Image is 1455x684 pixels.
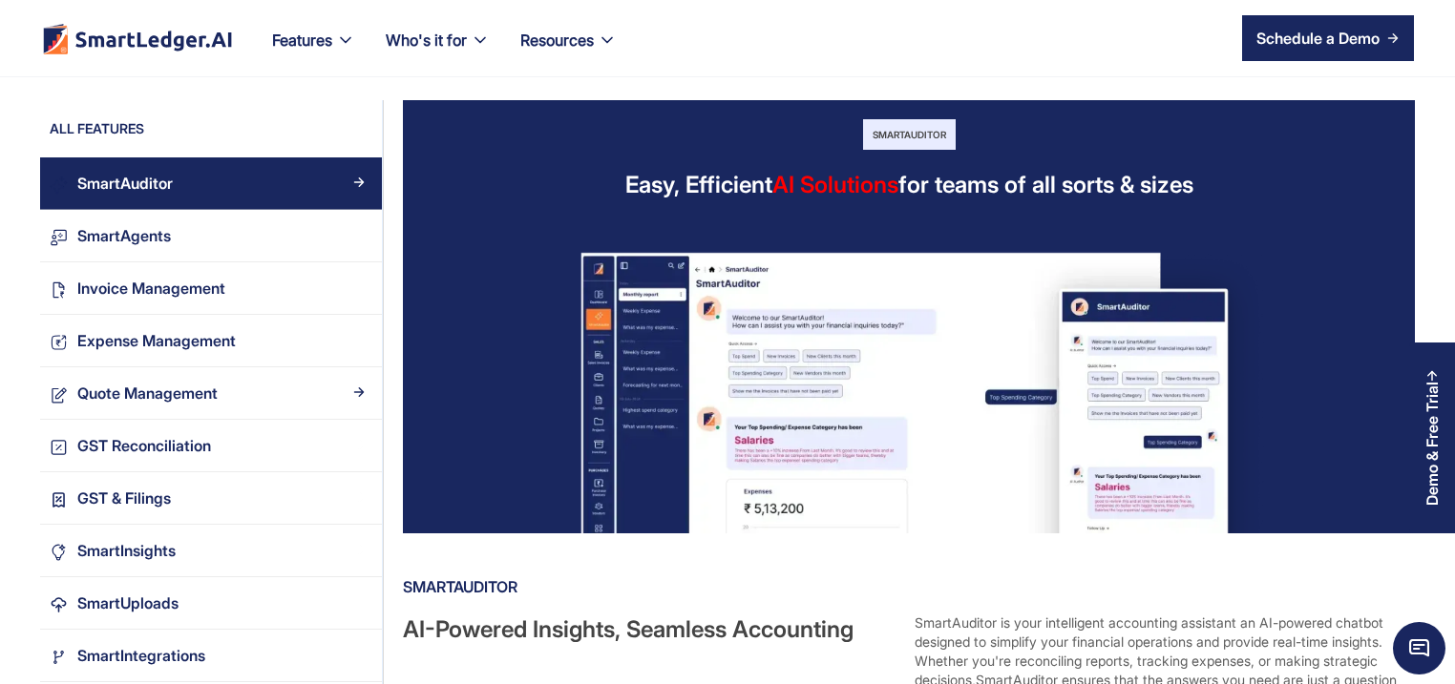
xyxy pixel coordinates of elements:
div: SmartAuditor [403,571,1411,602]
div: Features [272,27,332,53]
div: Expense Management [77,328,236,354]
a: SmartInsightsArrow Right Blue [40,525,382,577]
div: ALL FEATURES [40,119,382,148]
div: Demo & Free Trial [1423,382,1441,506]
img: Arrow Right Blue [353,386,365,398]
div: SmartAuditor [77,171,173,197]
a: Schedule a Demo [1242,15,1414,61]
a: SmartAuditorArrow Right Blue [40,157,382,210]
div: SmartIntegrations [77,643,205,669]
div: SmartAgents [77,223,171,249]
img: Arrow Right Blue [353,544,365,555]
div: Quote Management [77,381,218,406]
img: Arrow Right Blue [353,176,365,188]
img: Arrow Right Blue [353,439,365,450]
img: arrow right icon [1387,32,1399,44]
a: SmartAgentsArrow Right Blue [40,210,382,262]
a: SmartUploadsArrow Right Blue [40,577,382,630]
div: GST Reconciliation [77,433,211,459]
div: Who's it for [386,27,467,53]
img: Arrow Right Blue [353,334,365,345]
a: SmartIntegrationsArrow Right Blue [40,630,382,682]
div: SmartAuditor [863,119,956,150]
div: Resources [520,27,594,53]
img: Arrow Right Blue [353,491,365,503]
img: Arrow Right Blue [353,596,365,608]
img: Arrow Right Blue [353,649,365,660]
img: Arrow Right Blue [353,281,365,293]
div: Features [257,27,370,76]
a: Expense ManagementArrow Right Blue [40,315,382,367]
div: Resources [505,27,632,76]
div: GST & Filings [77,486,171,511]
a: home [41,23,234,54]
a: Invoice ManagementArrow Right Blue [40,262,382,315]
div: Who's it for [370,27,505,76]
img: footer logo [41,23,234,54]
div: Invoice Management [77,276,225,301]
span: Chat Widget [1393,622,1445,674]
div: SmartInsights [77,538,176,564]
span: AI Solutions [772,171,898,198]
a: GST & FilingsArrow Right Blue [40,472,382,525]
div: SmartUploads [77,591,179,616]
div: Schedule a Demo [1256,27,1380,50]
a: GST ReconciliationArrow Right Blue [40,420,382,472]
img: Arrow Right Blue [353,229,365,240]
div: Easy, Efficient for teams of all sorts & sizes [625,169,1193,200]
a: Quote ManagementArrow Right Blue [40,367,382,420]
